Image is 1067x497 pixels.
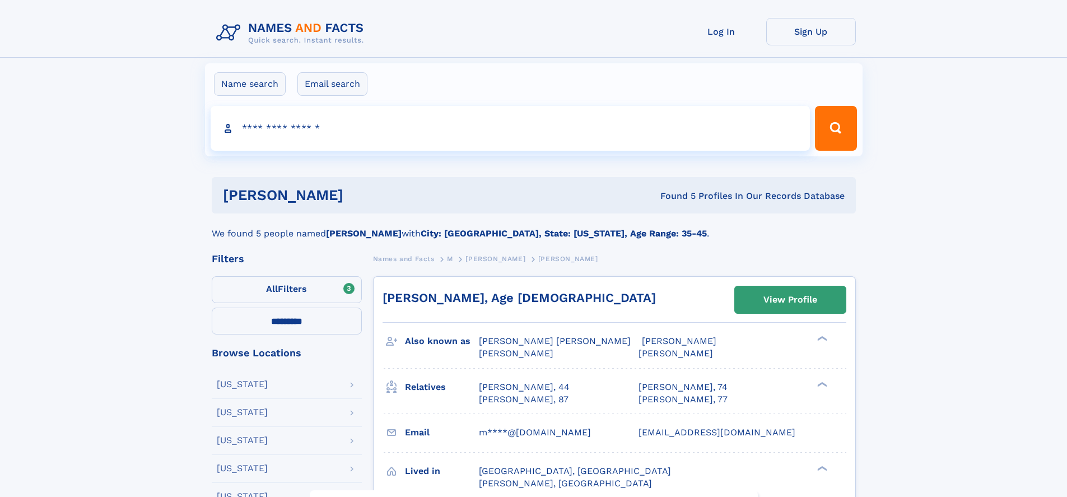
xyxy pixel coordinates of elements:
[405,462,479,481] h3: Lived in
[642,336,716,346] span: [PERSON_NAME]
[479,466,671,476] span: [GEOGRAPHIC_DATA], [GEOGRAPHIC_DATA]
[405,332,479,351] h3: Also known as
[639,427,795,438] span: [EMAIL_ADDRESS][DOMAIN_NAME]
[447,255,453,263] span: M
[405,378,479,397] h3: Relatives
[639,393,728,406] a: [PERSON_NAME], 77
[814,335,828,342] div: ❯
[421,228,707,239] b: City: [GEOGRAPHIC_DATA], State: [US_STATE], Age Range: 35-45
[212,348,362,358] div: Browse Locations
[266,284,278,294] span: All
[465,252,525,266] a: [PERSON_NAME]
[735,286,846,313] a: View Profile
[479,393,569,406] a: [PERSON_NAME], 87
[405,423,479,442] h3: Email
[538,255,598,263] span: [PERSON_NAME]
[214,72,286,96] label: Name search
[297,72,367,96] label: Email search
[211,106,810,151] input: search input
[639,348,713,359] span: [PERSON_NAME]
[223,188,502,202] h1: [PERSON_NAME]
[815,106,856,151] button: Search Button
[502,190,845,202] div: Found 5 Profiles In Our Records Database
[639,381,728,393] a: [PERSON_NAME], 74
[814,465,828,472] div: ❯
[212,18,373,48] img: Logo Names and Facts
[212,276,362,303] label: Filters
[383,291,656,305] a: [PERSON_NAME], Age [DEMOGRAPHIC_DATA]
[447,252,453,266] a: M
[763,287,817,313] div: View Profile
[479,336,631,346] span: [PERSON_NAME] [PERSON_NAME]
[217,436,268,445] div: [US_STATE]
[217,380,268,389] div: [US_STATE]
[677,18,766,45] a: Log In
[212,213,856,240] div: We found 5 people named with .
[212,254,362,264] div: Filters
[217,408,268,417] div: [US_STATE]
[479,348,553,359] span: [PERSON_NAME]
[217,464,268,473] div: [US_STATE]
[326,228,402,239] b: [PERSON_NAME]
[479,478,652,489] span: [PERSON_NAME], [GEOGRAPHIC_DATA]
[814,380,828,388] div: ❯
[479,381,570,393] a: [PERSON_NAME], 44
[373,252,435,266] a: Names and Facts
[766,18,856,45] a: Sign Up
[465,255,525,263] span: [PERSON_NAME]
